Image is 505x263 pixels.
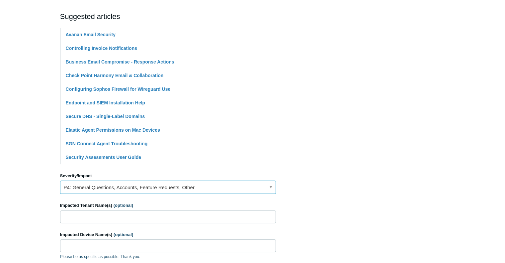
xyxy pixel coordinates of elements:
[66,127,160,133] a: Elastic Agent Permissions on Mac Devices
[60,173,276,179] label: Severity/Impact
[66,141,148,146] a: SGN Connect Agent Troubleshooting
[60,11,276,22] h2: Suggested articles
[66,86,171,92] a: Configuring Sophos Firewall for Wireguard Use
[60,181,276,194] a: P4: General Questions, Accounts, Feature Requests, Other
[66,100,145,105] a: Endpoint and SIEM Installation Help
[66,59,174,65] a: Business Email Compromise - Response Actions
[66,114,145,119] a: Secure DNS - Single-Label Domains
[66,73,164,78] a: Check Point Harmony Email & Collaboration
[66,32,116,37] a: Avanan Email Security
[114,203,133,208] span: (optional)
[114,232,133,237] span: (optional)
[60,231,276,238] label: Impacted Device Name(s)
[60,254,276,260] p: Please be as specific as possible. Thank you.
[60,202,276,209] label: Impacted Tenant Name(s)
[66,155,141,160] a: Security Assessments User Guide
[66,46,137,51] a: Controlling Invoice Notifications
